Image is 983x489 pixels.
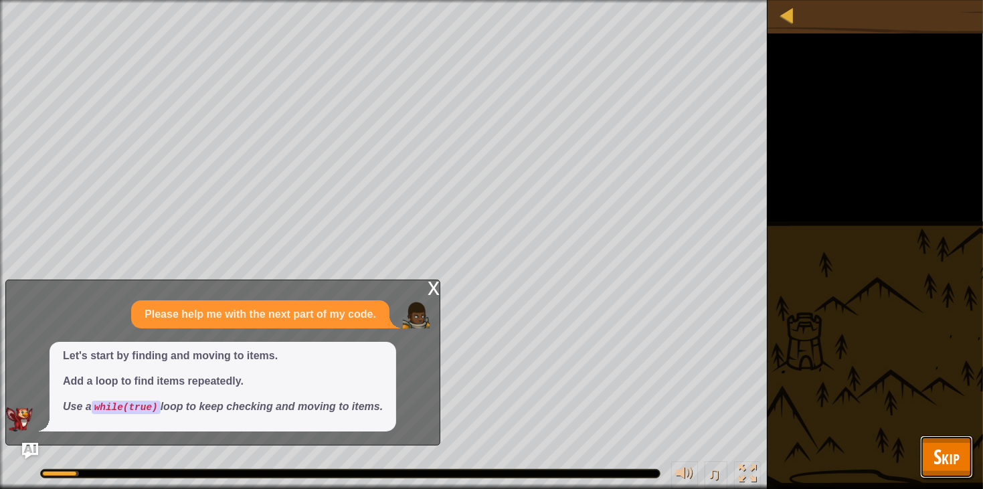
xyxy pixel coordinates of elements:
[22,443,38,459] button: Ask AI
[63,349,383,364] p: Let's start by finding and moving to items.
[734,462,761,489] button: Toggle fullscreen
[671,462,698,489] button: Adjust volume
[920,435,973,478] button: Skip
[63,401,383,412] em: Use a loop to keep checking and moving to items.
[63,374,383,389] p: Add a loop to find items repeatedly.
[707,464,721,484] span: ♫
[92,401,161,414] code: while(true)
[145,307,376,322] p: Please help me with the next part of my code.
[428,280,440,294] div: x
[933,443,960,470] span: Skip
[705,462,727,489] button: ♫
[403,302,430,328] img: Player
[6,407,33,431] img: AI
